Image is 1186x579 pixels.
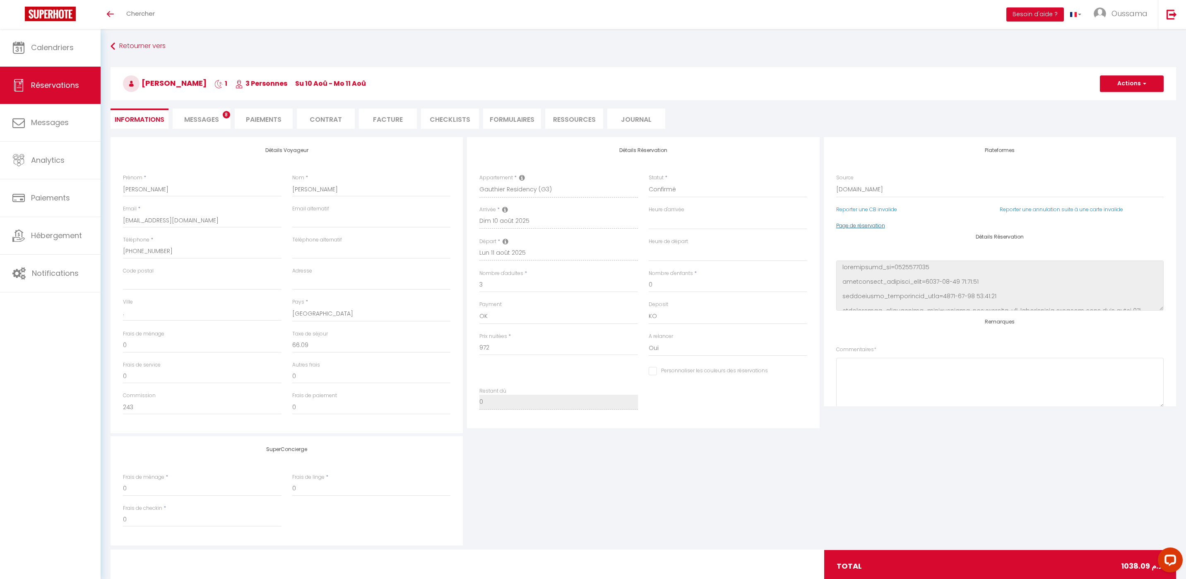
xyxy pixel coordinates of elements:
label: Frais de paiement [292,392,337,400]
label: Frais de ménage [123,330,164,338]
img: ... [1094,7,1106,20]
label: Frais de service [123,361,161,369]
a: Reporter une annulation suite à une carte invalide [1000,206,1123,213]
label: Deposit [649,301,668,309]
label: Frais de ménage [123,473,164,481]
li: FORMULAIRES [483,109,541,129]
label: Commission [123,392,156,400]
span: Su 10 Aoû - Mo 11 Aoû [295,79,366,88]
h4: Remarques [836,319,1164,325]
iframe: LiveChat chat widget [1151,544,1186,579]
span: Hébergement [31,230,82,241]
label: Nom [292,174,304,182]
span: Paiements [31,193,70,203]
li: CHECKLISTS [421,109,479,129]
span: Notifications [32,268,79,278]
h4: SuperConcierge [123,446,450,452]
label: Payment [479,301,502,309]
label: Pays [292,298,304,306]
label: Source [836,174,854,182]
span: 8 [223,111,230,118]
span: Chercher [126,9,155,18]
label: Nombre d'enfants [649,270,693,277]
span: Messages [184,115,219,124]
li: Paiements [235,109,293,129]
span: Oussama [1111,8,1148,19]
label: Frais de linge [292,473,325,481]
label: Taxe de séjour [292,330,328,338]
span: Réservations [31,80,79,90]
h4: Détails Voyageur [123,147,450,153]
label: Téléphone alternatif [292,236,342,244]
label: Email alternatif [292,205,329,213]
label: Prix nuitées [479,333,507,340]
img: Super Booking [25,7,76,21]
button: Besoin d'aide ? [1006,7,1064,22]
label: Restant dû [479,387,506,395]
label: Code postal [123,267,154,275]
span: Calendriers [31,42,74,53]
span: 1038.09 د.م. [1121,560,1164,572]
button: Actions [1100,75,1164,92]
span: [PERSON_NAME] [123,78,207,88]
label: Adresse [292,267,312,275]
h4: Détails Réservation [836,234,1164,240]
a: Page de réservation [836,222,885,229]
label: Email [123,205,137,213]
label: Départ [479,238,496,246]
span: 1 [214,79,227,88]
label: Téléphone [123,236,149,244]
li: Contrat [297,109,355,129]
label: Prénom [123,174,142,182]
label: Nombre d'adultes [479,270,523,277]
h4: Détails Réservation [479,147,807,153]
a: Retourner vers [111,39,1176,54]
li: Journal [607,109,665,129]
label: Arrivée [479,206,496,214]
label: Ville [123,298,133,306]
span: Analytics [31,155,65,165]
label: Statut [649,174,664,182]
img: logout [1167,9,1177,19]
h4: Plateformes [836,147,1164,153]
label: A relancer [649,333,673,340]
span: Messages [31,117,69,128]
span: 3 Personnes [235,79,287,88]
label: Frais de checkin [123,504,162,512]
a: Reporter une CB invalide [836,206,897,213]
label: Commentaires [836,346,876,354]
label: Appartement [479,174,513,182]
label: Heure de départ [649,238,688,246]
li: Ressources [545,109,603,129]
li: Informations [111,109,168,129]
label: Heure d'arrivée [649,206,684,214]
li: Facture [359,109,417,129]
label: Autres frais [292,361,320,369]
